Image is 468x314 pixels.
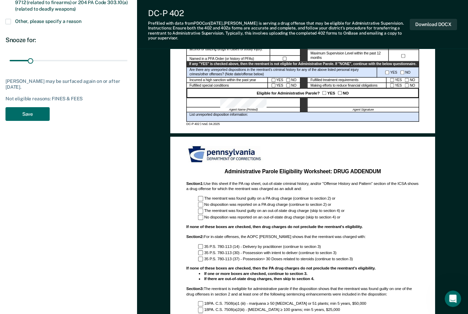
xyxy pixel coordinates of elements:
[15,19,82,24] span: Other, please specify a reason
[186,62,419,68] div: If any "YES" is checked above, then the reentrant is not eligible for Administrative Parole. If "...
[186,267,419,282] div: If none of these boxes are checked, then the PA drug charges do not preclude the reentrant's elig...
[204,277,419,282] li: If there are out-of-state drug charges, then skip to section 4.
[186,287,204,291] b: Section 3 :
[310,52,386,61] label: Maximum Supervision Level within the past 12 months
[186,122,419,126] div: DC-P 402 | rvsd. 04.2025
[198,215,419,220] div: No disposition was reported on an out-of-state drug charge (skip to section 4) or
[186,235,204,239] b: Section 2 :
[198,257,419,262] div: 35 P.S. 780-113 (37) - Possession> 30 Doses related to steroids (continue to section 3)
[186,287,419,297] div: The reentrant is ineligible for administrative parole if the disposition shows that the reentrant...
[198,203,419,208] div: No disposition was reported on a PA drug charge (continue to section 2) or
[186,225,419,230] div: If none of these boxes are checked, then drug charges do not preclude the reentrant's eligibility.
[5,37,132,44] div: Snooze for:
[186,78,268,83] div: Incurred a high sanction within the past year
[268,84,300,89] div: YES NO
[148,8,410,18] div: DC-P 402
[189,57,254,62] label: Named in a PFA Order (or history of PFAs)
[186,145,264,165] img: PDOC Logo
[198,197,419,202] div: The reentrant was found guilty on a PA drug charge (continue to section 2) or
[307,84,386,89] div: Making efforts to reduce financial obligations
[198,209,419,214] div: The reentrant was found guilty on an out-of-state drug charge (skip to section 4) or
[186,182,204,186] b: Section 1 :
[386,78,419,83] div: YES NO
[307,78,386,83] div: Fulfilled treatment requirements
[186,108,300,113] div: Agent Name (Printed)
[190,169,415,176] div: Administrative Parole Eligibility Worksheet: DRUG ADDENDUM
[204,272,419,277] li: If one or more boxes are checked, continue to section 3.
[410,19,457,30] button: Download DOCX
[198,251,419,256] div: 35 P.S. 780-113 (30) - Possession with intent to deliver (continue to section 3)
[186,68,377,78] div: Are there any unreported dispositions in the reentrant's criminal history for any of the above li...
[198,308,419,313] div: 18PA. C.S. 7508(a)2(iii) - [MEDICAL_DATA] ≥ 100 grams; min 5 years, $25,000
[186,113,419,122] div: List unreported disposition information:
[307,108,419,113] div: Agent Signature
[268,78,300,83] div: YES NO
[5,108,50,122] button: Save
[5,96,132,102] div: Not eligible reasons: FINES & FEES
[148,21,410,41] div: Prefilled with data from PDOC on [DATE] . [PERSON_NAME] is serving a drug offense that may be eli...
[186,89,419,99] div: Eligible for Administrative Parole? YES NO
[198,244,419,250] div: 35 P.S. 780-113 (14) - Delivery by practitioner (continue to section 3)
[445,291,461,307] iframe: Intercom live chat
[198,302,419,307] div: 18PA. C.S. 7508(a)1 (iii) - marijuana ≥ 50 [MEDICAL_DATA] or 51 plants; min 5 years, $50,000
[186,235,419,240] div: For in-state offenses, the AOPC [PERSON_NAME] shows that the reentrant was charged with:
[386,84,419,89] div: YES NO
[5,79,132,90] div: [PERSON_NAME] may be surfaced again on or after [DATE].
[377,68,419,78] div: YES NO
[186,84,268,89] div: Fulfilled special conditions
[186,182,419,192] div: Use this sheet if the PA rap sheet, out-of-state criminal history, and/or "Offense History and Pa...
